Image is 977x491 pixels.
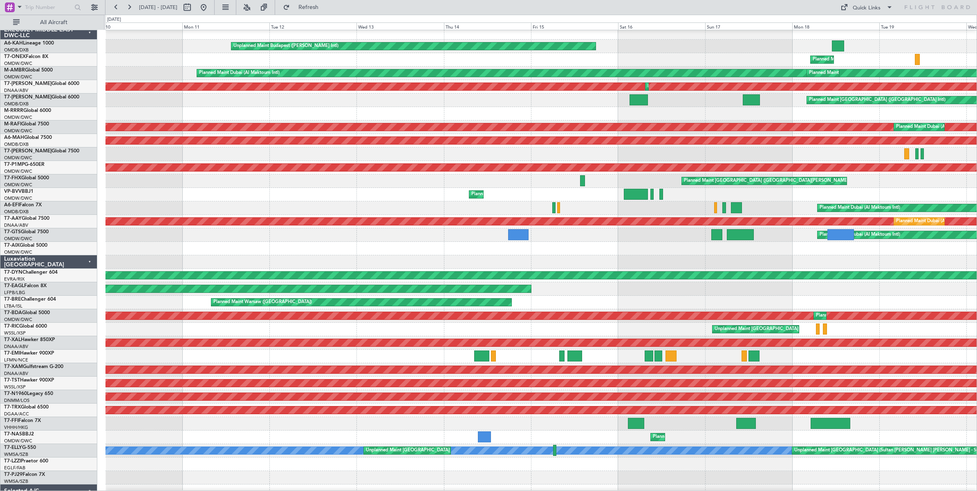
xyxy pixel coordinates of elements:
[4,297,21,302] span: T7-BRE
[25,1,72,13] input: Trip Number
[4,351,20,356] span: T7-EMI
[4,230,49,234] a: T7-GTSGlobal 7500
[4,122,49,127] a: M-RAFIGlobal 7500
[4,351,54,356] a: T7-EMIHawker 900XP
[4,270,58,275] a: T7-DYNChallenger 604
[715,323,816,335] div: Unplanned Maint [GEOGRAPHIC_DATA] (Seletar)
[4,249,32,255] a: OMDW/DWC
[4,135,52,140] a: A6-MAHGlobal 7500
[4,74,32,80] a: OMDW/DWC
[199,67,280,79] div: Planned Maint Dubai (Al Maktoum Intl)
[4,230,21,234] span: T7-GTS
[291,4,326,10] span: Refresh
[4,108,23,113] span: M-RRRR
[896,121,977,133] div: Planned Maint Dubai (Al Maktoum Intl)
[9,16,89,29] button: All Aircraft
[4,397,29,404] a: DNMM/LOS
[4,432,34,437] a: T7-NASBBJ2
[4,378,54,383] a: T7-TSTHawker 900XP
[809,67,890,79] div: Planned Maint Dubai (Al Maktoum Intl)
[816,310,896,322] div: Planned Maint Dubai (Al Maktoum Intl)
[4,162,45,167] a: T7-P1MPG-650ER
[4,472,22,477] span: T7-PJ29
[853,4,881,12] div: Quick Links
[705,22,792,30] div: Sun 17
[4,68,25,73] span: M-AMBR
[4,411,29,417] a: DGAA/ACC
[4,384,26,390] a: WSSL/XSP
[836,1,897,14] button: Quick Links
[4,114,32,121] a: OMDW/DWC
[4,135,24,140] span: A6-MAH
[4,41,23,46] span: A6-KAH
[4,128,32,134] a: OMDW/DWC
[618,22,705,30] div: Sat 16
[4,478,28,484] a: WMSA/SZB
[4,222,28,228] a: DNAA/ABV
[4,189,34,194] a: VP-BVVBBJ1
[4,391,53,396] a: T7-N1960Legacy 650
[4,364,63,369] a: T7-XAMGulfstream G-200
[4,438,32,444] a: OMDW/DWC
[269,22,356,30] div: Tue 12
[809,94,946,106] div: Planned Maint [GEOGRAPHIC_DATA] ([GEOGRAPHIC_DATA] Intl)
[4,459,21,464] span: T7-LZZI
[4,95,79,100] a: T7-[PERSON_NAME]Global 6000
[4,236,32,242] a: OMDW/DWC
[4,209,29,215] a: OMDB/DXB
[4,176,21,181] span: T7-FHX
[4,324,19,329] span: T7-RIC
[4,418,18,423] span: T7-FFI
[820,202,900,214] div: Planned Maint Dubai (Al Maktoum Intl)
[820,229,900,241] div: Planned Maint Dubai (Al Maktoum Intl)
[4,364,23,369] span: T7-XAM
[356,22,444,30] div: Wed 13
[653,431,745,443] div: Planned Maint Abuja ([PERSON_NAME] Intl)
[4,337,21,342] span: T7-XAL
[4,357,28,363] a: LFMN/NCE
[4,297,56,302] a: T7-BREChallenger 604
[444,22,531,30] div: Thu 14
[792,22,879,30] div: Mon 18
[4,303,22,309] a: LTBA/ISL
[4,472,45,477] a: T7-PJ29Falcon 7X
[4,317,32,323] a: OMDW/DWC
[4,155,32,161] a: OMDW/DWC
[4,182,32,188] a: OMDW/DWC
[4,149,52,154] span: T7-[PERSON_NAME]
[4,405,21,410] span: T7-TRX
[4,162,25,167] span: T7-P1MP
[4,378,20,383] span: T7-TST
[4,60,32,67] a: OMDW/DWC
[4,445,36,450] a: T7-ELLYG-550
[4,203,42,208] a: A6-EFIFalcon 7X
[4,216,49,221] a: T7-AAYGlobal 7500
[4,465,25,471] a: EGLF/FAB
[4,149,79,154] a: T7-[PERSON_NAME]Global 7500
[4,418,41,423] a: T7-FFIFalcon 7X
[4,310,22,315] span: T7-BDA
[4,451,28,458] a: WMSA/SZB
[4,195,32,201] a: OMDW/DWC
[4,243,47,248] a: T7-AIXGlobal 5000
[4,283,24,288] span: T7-EAGL
[4,54,48,59] a: T7-ONEXFalcon 8X
[4,122,21,127] span: M-RAFI
[4,68,53,73] a: M-AMBRGlobal 5000
[4,243,20,248] span: T7-AIX
[4,81,79,86] a: T7-[PERSON_NAME]Global 6000
[213,296,312,308] div: Planned Maint Warsaw ([GEOGRAPHIC_DATA])
[4,337,55,342] a: T7-XALHawker 850XP
[107,16,121,23] div: [DATE]
[4,283,47,288] a: T7-EAGLFalcon 8X
[4,405,49,410] a: T7-TRXGlobal 6500
[4,189,22,194] span: VP-BVV
[4,95,52,100] span: T7-[PERSON_NAME]
[4,216,22,221] span: T7-AAY
[471,188,552,201] div: Planned Maint Dubai (Al Maktoum Intl)
[4,141,29,147] a: OMDB/DXB
[182,22,269,30] div: Mon 11
[4,108,51,113] a: M-RRRRGlobal 6000
[4,203,19,208] span: A6-EFI
[896,215,977,228] div: Planned Maint Dubai (Al Maktoum Intl)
